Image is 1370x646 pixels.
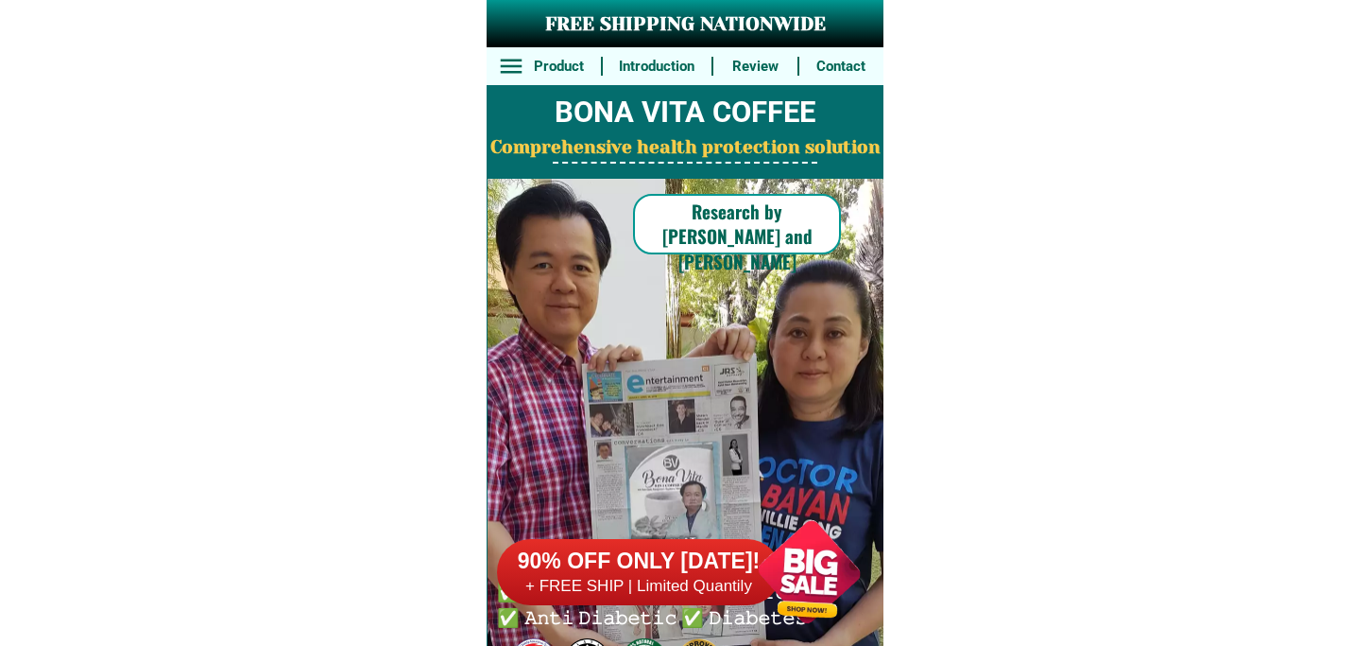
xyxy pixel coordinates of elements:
h6: Contact [809,56,873,78]
h2: BONA VITA COFFEE [487,91,883,135]
h3: FREE SHIPPING NATIONWIDE [487,10,883,39]
h6: Introduction [613,56,701,78]
h6: 90% OFF ONLY [DATE]! [497,548,780,576]
h6: Research by [PERSON_NAME] and [PERSON_NAME] [633,199,841,274]
h6: Product [527,56,591,78]
h2: Comprehensive health protection solution [487,134,883,162]
h6: Review [723,56,787,78]
h6: + FREE SHIP | Limited Quantily [497,576,780,597]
